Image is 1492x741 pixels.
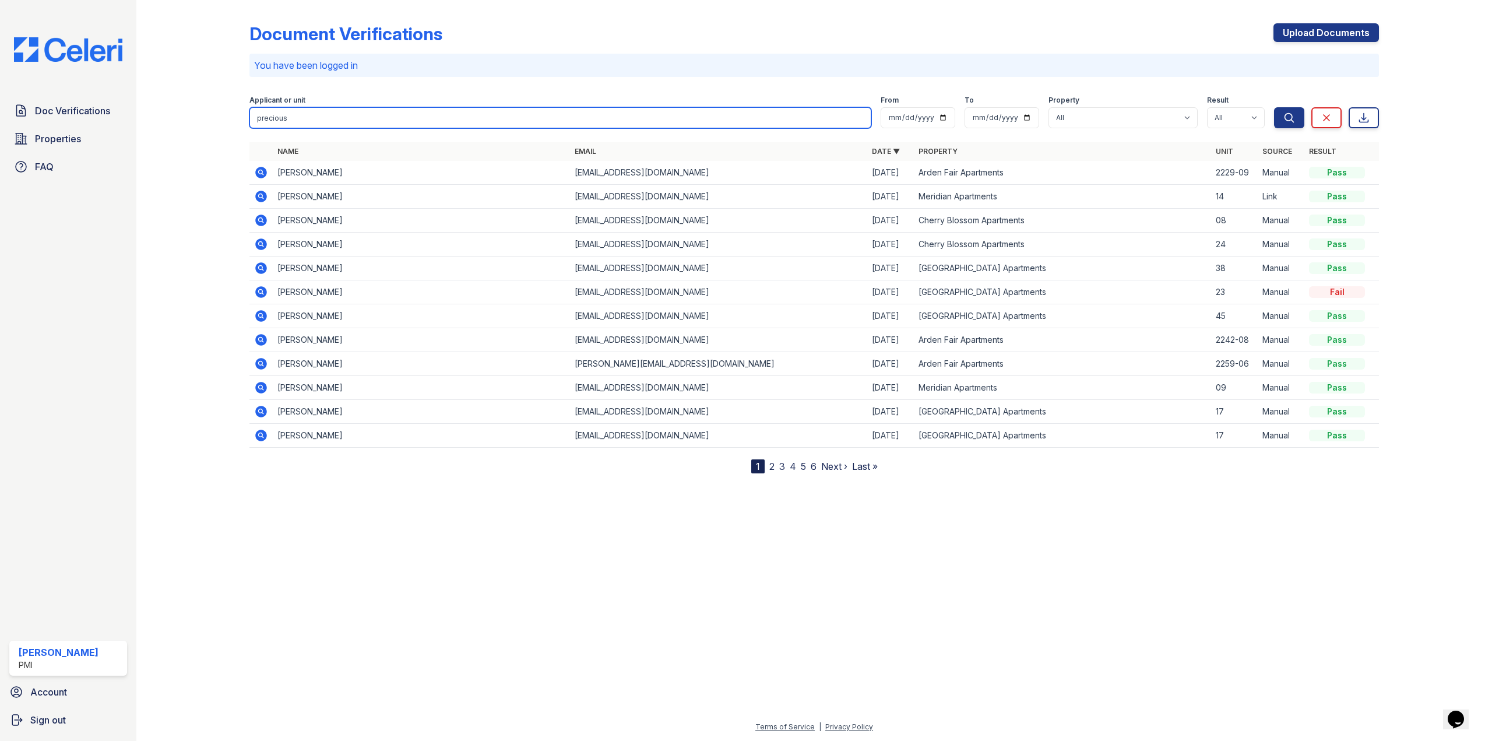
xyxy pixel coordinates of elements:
td: [PERSON_NAME] [273,185,570,209]
td: [GEOGRAPHIC_DATA] Apartments [914,257,1211,280]
td: 2259-06 [1211,352,1258,376]
td: [DATE] [867,185,914,209]
td: 08 [1211,209,1258,233]
td: 2229-09 [1211,161,1258,185]
td: 17 [1211,400,1258,424]
td: [PERSON_NAME] [273,257,570,280]
td: [DATE] [867,233,914,257]
td: [EMAIL_ADDRESS][DOMAIN_NAME] [570,376,867,400]
a: 5 [801,461,806,472]
input: Search by name, email, or unit number [249,107,872,128]
td: 23 [1211,280,1258,304]
div: Pass [1309,215,1365,226]
td: 14 [1211,185,1258,209]
a: 2 [769,461,775,472]
a: Next › [821,461,847,472]
td: [DATE] [867,328,914,352]
span: Account [30,685,67,699]
td: [EMAIL_ADDRESS][DOMAIN_NAME] [570,424,867,448]
td: Manual [1258,280,1304,304]
td: [GEOGRAPHIC_DATA] Apartments [914,304,1211,328]
td: [EMAIL_ADDRESS][DOMAIN_NAME] [570,257,867,280]
td: 38 [1211,257,1258,280]
td: [EMAIL_ADDRESS][DOMAIN_NAME] [570,161,867,185]
td: [EMAIL_ADDRESS][DOMAIN_NAME] [570,185,867,209]
td: Manual [1258,400,1304,424]
div: Fail [1309,286,1365,298]
td: Manual [1258,304,1304,328]
td: [DATE] [867,280,914,304]
div: Pass [1309,334,1365,346]
td: [DATE] [867,209,914,233]
td: 24 [1211,233,1258,257]
div: Pass [1309,358,1365,370]
div: Pass [1309,262,1365,274]
td: 17 [1211,424,1258,448]
a: Doc Verifications [9,99,127,122]
td: Arden Fair Apartments [914,328,1211,352]
td: [PERSON_NAME] [273,233,570,257]
span: Sign out [30,713,66,727]
a: Email [575,147,596,156]
a: Date ▼ [872,147,900,156]
iframe: chat widget [1443,694,1480,729]
td: [EMAIL_ADDRESS][DOMAIN_NAME] [570,280,867,304]
td: [DATE] [867,376,914,400]
td: [EMAIL_ADDRESS][DOMAIN_NAME] [570,304,867,328]
td: Meridian Apartments [914,376,1211,400]
a: Account [5,680,132,704]
td: [DATE] [867,304,914,328]
td: Manual [1258,233,1304,257]
td: Manual [1258,161,1304,185]
a: Result [1309,147,1336,156]
label: Property [1048,96,1079,105]
label: To [965,96,974,105]
a: Properties [9,127,127,150]
a: Source [1262,147,1292,156]
td: [PERSON_NAME] [273,376,570,400]
div: 1 [751,459,765,473]
td: [DATE] [867,257,914,280]
td: Arden Fair Apartments [914,352,1211,376]
div: Document Verifications [249,23,442,44]
td: 45 [1211,304,1258,328]
td: [DATE] [867,424,914,448]
a: Property [919,147,958,156]
td: Arden Fair Apartments [914,161,1211,185]
div: Pass [1309,430,1365,441]
a: Upload Documents [1273,23,1379,42]
td: [PERSON_NAME] [273,161,570,185]
td: 2242-08 [1211,328,1258,352]
div: PMI [19,659,98,671]
a: Sign out [5,708,132,732]
p: You have been logged in [254,58,1375,72]
div: Pass [1309,406,1365,417]
td: [PERSON_NAME][EMAIL_ADDRESS][DOMAIN_NAME] [570,352,867,376]
td: Manual [1258,328,1304,352]
label: Result [1207,96,1229,105]
td: [GEOGRAPHIC_DATA] Apartments [914,280,1211,304]
td: [GEOGRAPHIC_DATA] Apartments [914,424,1211,448]
td: [EMAIL_ADDRESS][DOMAIN_NAME] [570,328,867,352]
label: Applicant or unit [249,96,305,105]
div: Pass [1309,382,1365,394]
td: [PERSON_NAME] [273,280,570,304]
td: Cherry Blossom Apartments [914,209,1211,233]
div: Pass [1309,191,1365,202]
span: FAQ [35,160,54,174]
a: Unit [1216,147,1233,156]
td: [PERSON_NAME] [273,400,570,424]
td: [EMAIL_ADDRESS][DOMAIN_NAME] [570,233,867,257]
img: CE_Logo_Blue-a8612792a0a2168367f1c8372b55b34899dd931a85d93a1a3d3e32e68fde9ad4.png [5,37,132,62]
div: | [819,722,821,731]
td: [EMAIL_ADDRESS][DOMAIN_NAME] [570,209,867,233]
div: [PERSON_NAME] [19,645,98,659]
td: 09 [1211,376,1258,400]
td: [PERSON_NAME] [273,328,570,352]
td: Manual [1258,424,1304,448]
a: Terms of Service [755,722,815,731]
div: Pass [1309,238,1365,250]
div: Pass [1309,310,1365,322]
a: FAQ [9,155,127,178]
